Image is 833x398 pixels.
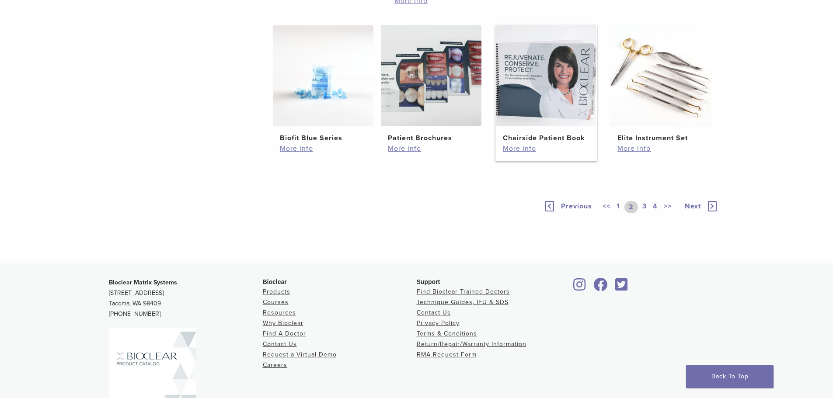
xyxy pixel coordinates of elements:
[651,201,659,213] a: 4
[685,202,701,211] span: Next
[263,288,290,295] a: Products
[686,365,774,388] a: Back To Top
[280,133,366,143] h2: Biofit Blue Series
[263,330,306,337] a: Find A Doctor
[617,133,704,143] h2: Elite Instrument Set
[571,283,589,292] a: Bioclear
[109,277,263,319] p: [STREET_ADDRESS] Tacoma, WA 98409 [PHONE_NUMBER]
[263,298,289,306] a: Courses
[263,278,287,285] span: Bioclear
[601,201,612,213] a: <<
[641,201,648,213] a: 3
[380,25,482,143] a: Patient BrochuresPatient Brochures
[417,340,526,348] a: Return/Repair/Warranty Information
[263,351,337,358] a: Request a Virtual Demo
[662,201,673,213] a: >>
[280,143,366,154] a: More info
[388,133,474,143] h2: Patient Brochures
[617,143,704,154] a: More info
[610,25,712,143] a: Elite Instrument SetElite Instrument Set
[109,279,177,286] strong: Bioclear Matrix Systems
[417,309,451,316] a: Contact Us
[388,143,474,154] a: More info
[263,361,287,369] a: Careers
[503,133,589,143] h2: Chairside Patient Book
[561,202,592,211] span: Previous
[417,351,477,358] a: RMA Request Form
[591,283,611,292] a: Bioclear
[495,25,597,143] a: Chairside Patient BookChairside Patient Book
[613,283,631,292] a: Bioclear
[615,201,622,213] a: 1
[417,288,510,295] a: Find Bioclear Trained Doctors
[417,330,477,337] a: Terms & Conditions
[417,278,440,285] span: Support
[496,25,596,126] img: Chairside Patient Book
[263,340,297,348] a: Contact Us
[263,309,296,316] a: Resources
[263,319,303,327] a: Why Bioclear
[624,201,638,213] a: 2
[417,298,509,306] a: Technique Guides, IFU & SDS
[417,319,460,327] a: Privacy Policy
[381,25,481,126] img: Patient Brochures
[503,143,589,154] a: More info
[273,25,373,126] img: Biofit Blue Series
[610,25,711,126] img: Elite Instrument Set
[272,25,374,143] a: Biofit Blue SeriesBiofit Blue Series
